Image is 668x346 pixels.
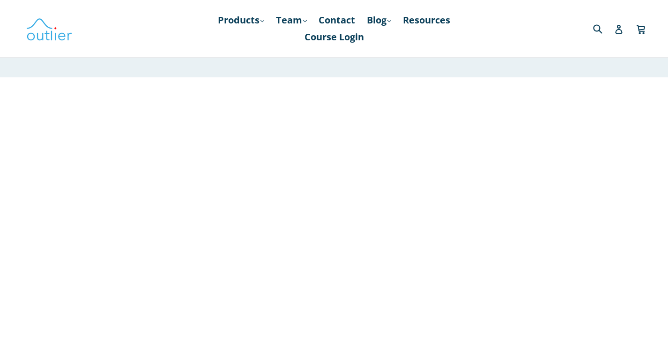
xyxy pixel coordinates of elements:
[362,12,396,29] a: Blog
[213,12,269,29] a: Products
[26,15,73,42] img: Outlier Linguistics
[271,12,312,29] a: Team
[591,19,616,38] input: Search
[398,12,455,29] a: Resources
[314,12,360,29] a: Contact
[300,29,369,45] a: Course Login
